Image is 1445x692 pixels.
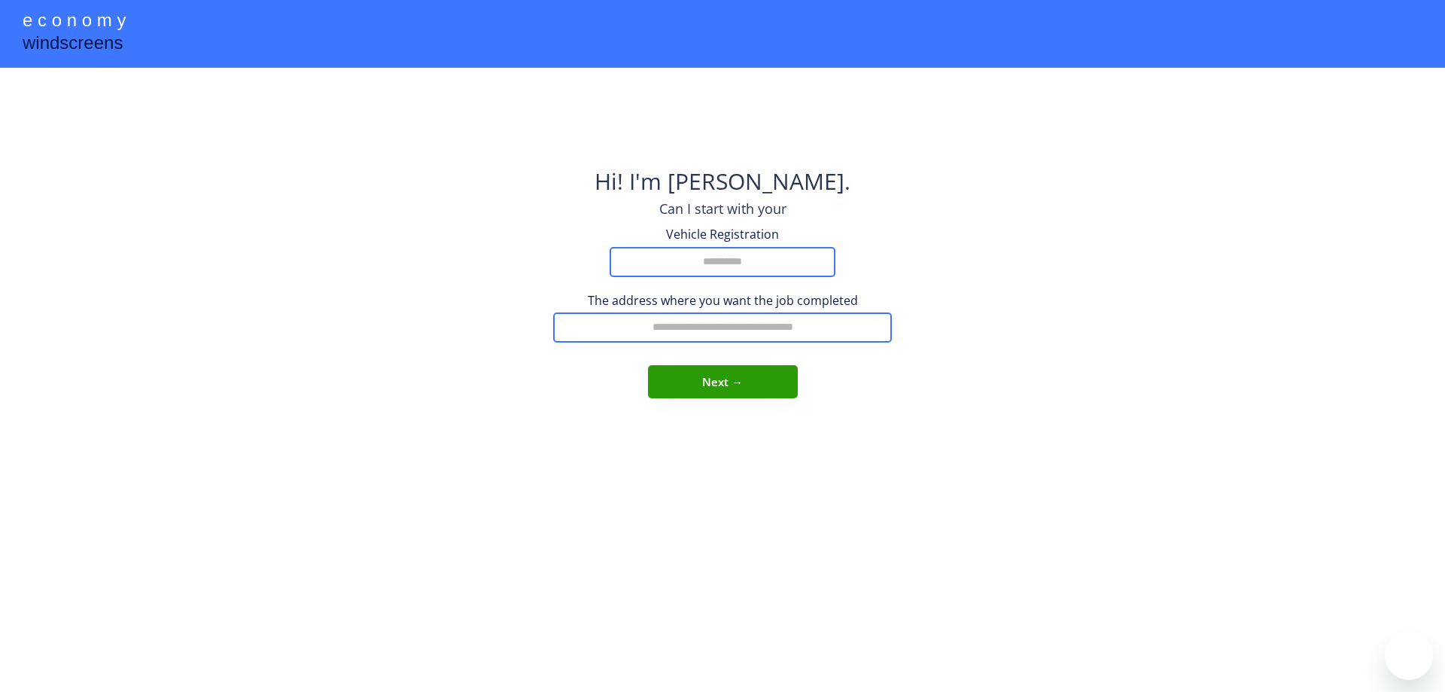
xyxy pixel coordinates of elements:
img: yH5BAEAAAAALAAAAAABAAEAAAIBRAA7 [685,83,760,158]
button: Next → [648,365,798,398]
div: Can I start with your [659,200,786,218]
div: Hi! I'm [PERSON_NAME]. [595,166,850,200]
div: Vehicle Registration [647,226,798,242]
div: windscreens [23,30,123,59]
div: e c o n o m y [23,8,126,36]
div: The address where you want the job completed [553,292,892,309]
iframe: Button to launch messaging window [1385,632,1433,680]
